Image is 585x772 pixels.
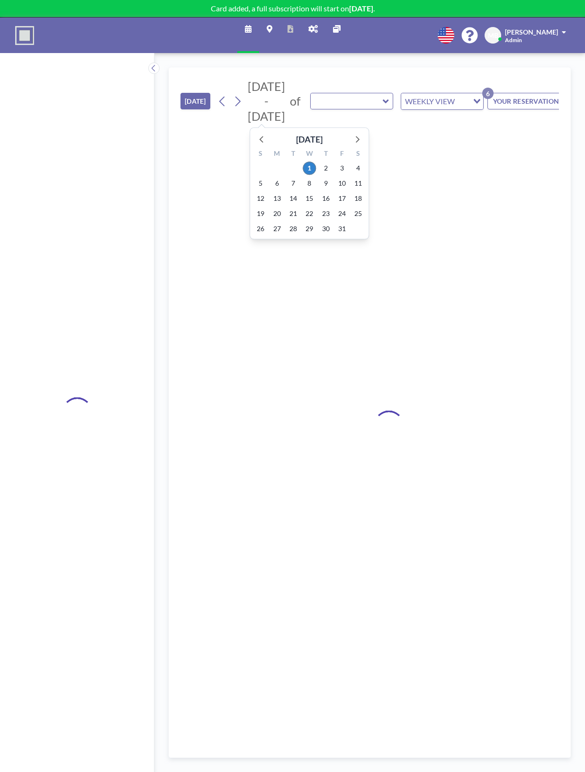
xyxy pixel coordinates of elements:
[401,93,483,109] div: Search for option
[290,94,300,108] span: of
[403,95,457,108] span: WEEKLY VIEW
[458,95,468,108] input: Search for option
[349,4,373,13] b: [DATE]
[180,93,210,109] button: [DATE]
[487,93,582,109] button: YOUR RESERVATIONS6
[248,79,285,123] span: [DATE] - [DATE]
[482,88,494,99] p: 6
[488,31,498,40] span: MB
[15,26,34,45] img: organization-logo
[505,28,558,36] span: [PERSON_NAME]
[505,36,522,44] span: Admin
